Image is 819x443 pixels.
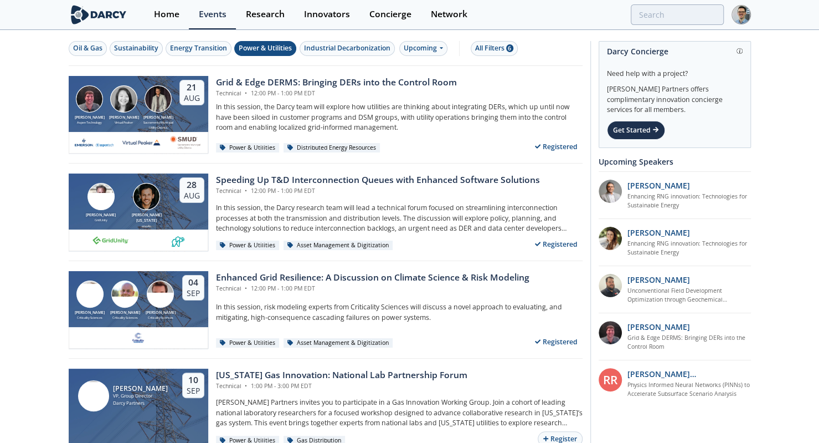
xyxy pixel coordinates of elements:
div: envelio [130,224,164,228]
div: Asset Management & Digitization [284,241,393,251]
div: [PERSON_NAME] [141,115,176,121]
div: Darcy Concierge [607,42,743,61]
p: [PERSON_NAME] Partners invites you to participate in a Gas Innovation Working Group. Join a cohor... [216,398,583,428]
div: Power & Utilities [216,241,280,251]
img: 737ad19b-6c50-4cdf-92c7-29f5966a019e [599,227,622,250]
img: Jonathan Curtis [76,85,103,113]
div: [PERSON_NAME] [84,212,118,218]
div: Research [246,10,285,19]
div: Registered [530,140,583,154]
img: 336b6de1-6040-4323-9c13-5718d9811639 [171,233,185,247]
div: RR [599,368,622,391]
div: Sep [187,386,200,396]
img: information.svg [736,48,743,54]
div: Technical 1:00 PM - 3:00 PM EDT [216,382,467,391]
button: Sustainability [110,41,163,56]
div: Power & Utilities [216,338,280,348]
div: Sustainability [114,43,158,53]
div: Technical 12:00 PM - 1:00 PM EDT [216,187,540,196]
div: Speeding Up T&D Interconnection Queues with Enhanced Software Solutions [216,174,540,187]
div: Registered [530,237,583,251]
a: Unconventional Field Development Optimization through Geochemical Fingerprinting Technology [627,287,751,304]
div: [PERSON_NAME] [73,310,108,316]
div: All Filters [475,43,513,53]
p: In this session, the Darcy team will explore how utilities are thinking about integrating DERs, w... [216,102,583,133]
p: [PERSON_NAME] [627,274,690,286]
img: accc9a8e-a9c1-4d58-ae37-132228efcf55 [599,321,622,344]
img: Brian Fitzsimons [87,183,115,210]
span: • [243,89,249,97]
div: Power & Utilities [216,143,280,153]
div: [PERSON_NAME] Partners offers complimentary innovation concierge services for all members. [607,79,743,115]
div: Technical 12:00 PM - 1:00 PM EDT [216,284,529,293]
div: [PERSON_NAME] [73,115,107,121]
img: logo-wide.svg [69,5,129,24]
a: Jonathan Curtis [PERSON_NAME] Aspen Technology Brenda Chew [PERSON_NAME] Virtual Peaker Yevgeniy ... [69,76,583,154]
p: [PERSON_NAME] [627,227,690,238]
a: Brian Fitzsimons [PERSON_NAME] GridUnity Luigi Montana [PERSON_NAME][US_STATE] envelio 28 Aug Spe... [69,174,583,251]
div: Innovators [304,10,350,19]
div: Criticality Sciences [107,315,143,320]
span: • [243,187,249,195]
div: Technical 12:00 PM - 1:00 PM EDT [216,89,457,98]
img: 1fdb2308-3d70-46db-bc64-f6eabefcce4d [599,180,622,203]
div: [US_STATE] Gas Innovation: National Lab Partnership Forum [216,369,467,382]
img: Yevgeniy Postnov [145,85,172,113]
p: [PERSON_NAME] [PERSON_NAME] [627,368,751,380]
div: Network [431,10,467,19]
button: Energy Transition [166,41,231,56]
div: 04 [187,277,200,288]
p: In this session, the Darcy research team will lead a technical forum focused on streamlining inte... [216,203,583,233]
div: Upcoming Speakers [599,152,751,171]
div: Industrial Decarbonization [304,43,390,53]
div: Grid & Edge DERMS: Bringing DERs into the Control Room [216,76,457,89]
div: GridUnity [84,218,118,222]
button: Power & Utilities [234,41,296,56]
img: Luigi Montana [133,183,160,210]
div: 10 [187,375,200,386]
img: f59c13b7-8146-4c0f-b540-69d0cf6e4c34 [131,331,145,344]
div: [PERSON_NAME][US_STATE] [130,212,164,224]
div: Home [154,10,179,19]
div: Registered [530,335,583,349]
div: 21 [184,82,200,93]
div: Aug [184,191,200,201]
div: [PERSON_NAME] [107,310,143,316]
img: Susan Ginsburg [76,281,104,308]
p: In this session, risk modeling experts from Criticality Sciences will discuss a novel approach to... [216,302,583,323]
a: Physics Informed Neural Networks (PINNs) to Accelerate Subsurface Scenario Analysis [627,381,751,399]
div: [PERSON_NAME] [143,310,178,316]
div: Sacramento Municipal Utility District. [141,120,176,130]
div: Aug [184,93,200,103]
div: Asset Management & Digitization [284,338,393,348]
img: Ross Dakin [147,281,174,308]
img: Profile [732,5,751,24]
span: • [243,284,249,292]
div: Get Started [607,121,665,140]
div: Energy Transition [170,43,227,53]
a: Enhancing RNG innovation: Technologies for Sustainable Energy [627,240,751,257]
span: 6 [506,44,513,52]
div: Upcoming [399,41,447,56]
div: [PERSON_NAME] [107,115,141,121]
div: VP, Group Director [113,393,168,400]
div: Oil & Gas [73,43,102,53]
div: 28 [184,180,200,191]
img: 2k2ez1SvSiOh3gKHmcgF [599,274,622,297]
input: Advanced Search [631,4,724,25]
span: • [243,382,249,390]
img: cb84fb6c-3603-43a1-87e3-48fd23fb317a [75,136,114,149]
div: Distributed Energy Resources [284,143,380,153]
div: Need help with a project? [607,61,743,79]
img: 1659894010494-gridunity-wp-logo.png [91,233,130,247]
img: Smud.org.png [169,136,201,149]
img: virtual-peaker.com.png [122,136,161,149]
div: Events [199,10,226,19]
div: Criticality Sciences [73,315,108,320]
img: Ben Ruddell [111,281,138,308]
div: Enhanced Grid Resilience: A Discussion on Climate Science & Risk Modeling [216,271,529,284]
img: Brenda Chew [110,85,137,113]
a: Susan Ginsburg [PERSON_NAME] Criticality Sciences Ben Ruddell [PERSON_NAME] Criticality Sciences ... [69,271,583,349]
p: [PERSON_NAME] [627,321,690,333]
div: [PERSON_NAME] [113,385,168,393]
